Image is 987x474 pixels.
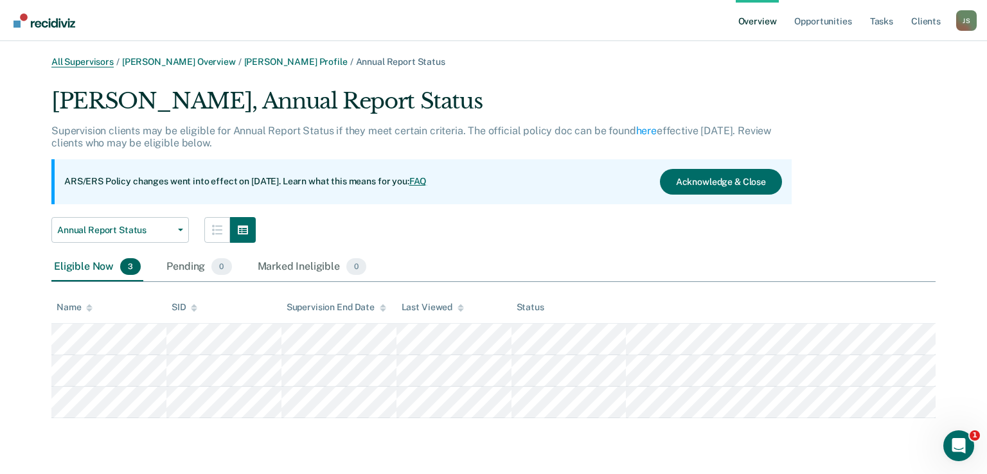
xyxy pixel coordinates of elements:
[943,430,974,461] iframe: Intercom live chat
[57,225,173,236] span: Annual Report Status
[172,302,198,313] div: SID
[211,258,231,275] span: 0
[51,88,792,125] div: [PERSON_NAME], Annual Report Status
[13,13,75,28] img: Recidiviz
[636,125,657,137] a: here
[956,10,977,31] button: Profile dropdown button
[51,253,143,281] div: Eligible Now3
[122,57,236,67] a: [PERSON_NAME] Overview
[402,302,464,313] div: Last Viewed
[244,57,348,67] a: [PERSON_NAME] Profile
[51,57,114,67] a: All Supervisors
[956,10,977,31] div: J S
[356,57,445,67] span: Annual Report Status
[409,176,427,186] a: FAQ
[51,125,771,149] p: Supervision clients may be eligible for Annual Report Status if they meet certain criteria. The o...
[164,253,234,281] div: Pending0
[64,175,427,188] p: ARS/ERS Policy changes went into effect on [DATE]. Learn what this means for you:
[346,258,366,275] span: 0
[970,430,980,441] span: 1
[120,258,141,275] span: 3
[517,302,544,313] div: Status
[236,57,244,67] span: /
[348,57,356,67] span: /
[287,302,386,313] div: Supervision End Date
[255,253,369,281] div: Marked Ineligible0
[114,57,122,67] span: /
[57,302,93,313] div: Name
[51,217,189,243] button: Annual Report Status
[660,169,782,195] button: Acknowledge & Close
